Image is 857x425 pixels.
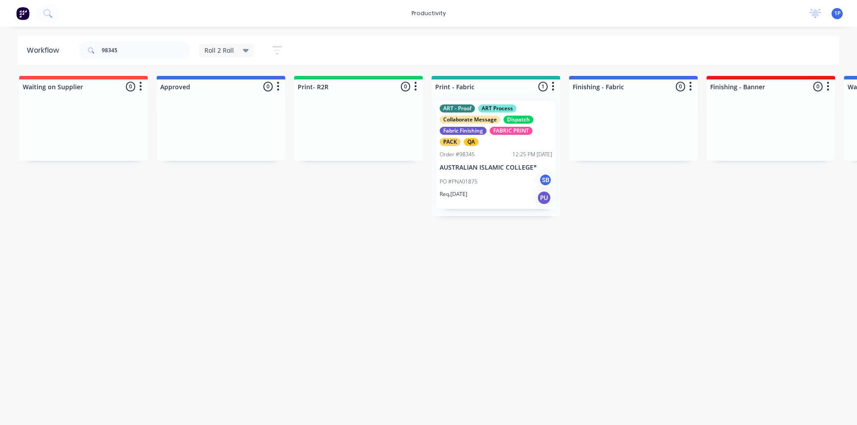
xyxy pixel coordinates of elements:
[440,150,475,158] div: Order #98345
[27,45,63,56] div: Workflow
[102,42,190,59] input: Search for orders...
[440,164,552,171] p: AUSTRALIAN ISLAMIC COLLEGE*
[537,191,551,205] div: PU
[440,138,461,146] div: PACK
[440,178,478,186] p: PO #PNA01875
[440,116,500,124] div: Collaborate Message
[834,9,840,17] span: 1P
[490,127,533,135] div: FABRIC PRINT
[464,138,478,146] div: QA
[512,150,552,158] div: 12:25 PM [DATE]
[16,7,29,20] img: Factory
[440,190,467,198] p: Req. [DATE]
[204,46,234,55] span: Roll 2 Roll
[503,116,533,124] div: Dispatch
[440,127,487,135] div: Fabric Finishing
[539,173,552,187] div: SB
[440,104,475,112] div: ART - Proof
[407,7,450,20] div: productivity
[436,101,556,209] div: ART - ProofART ProcessCollaborate MessageDispatchFabric FinishingFABRIC PRINTPACKQAOrder #9834512...
[478,104,516,112] div: ART Process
